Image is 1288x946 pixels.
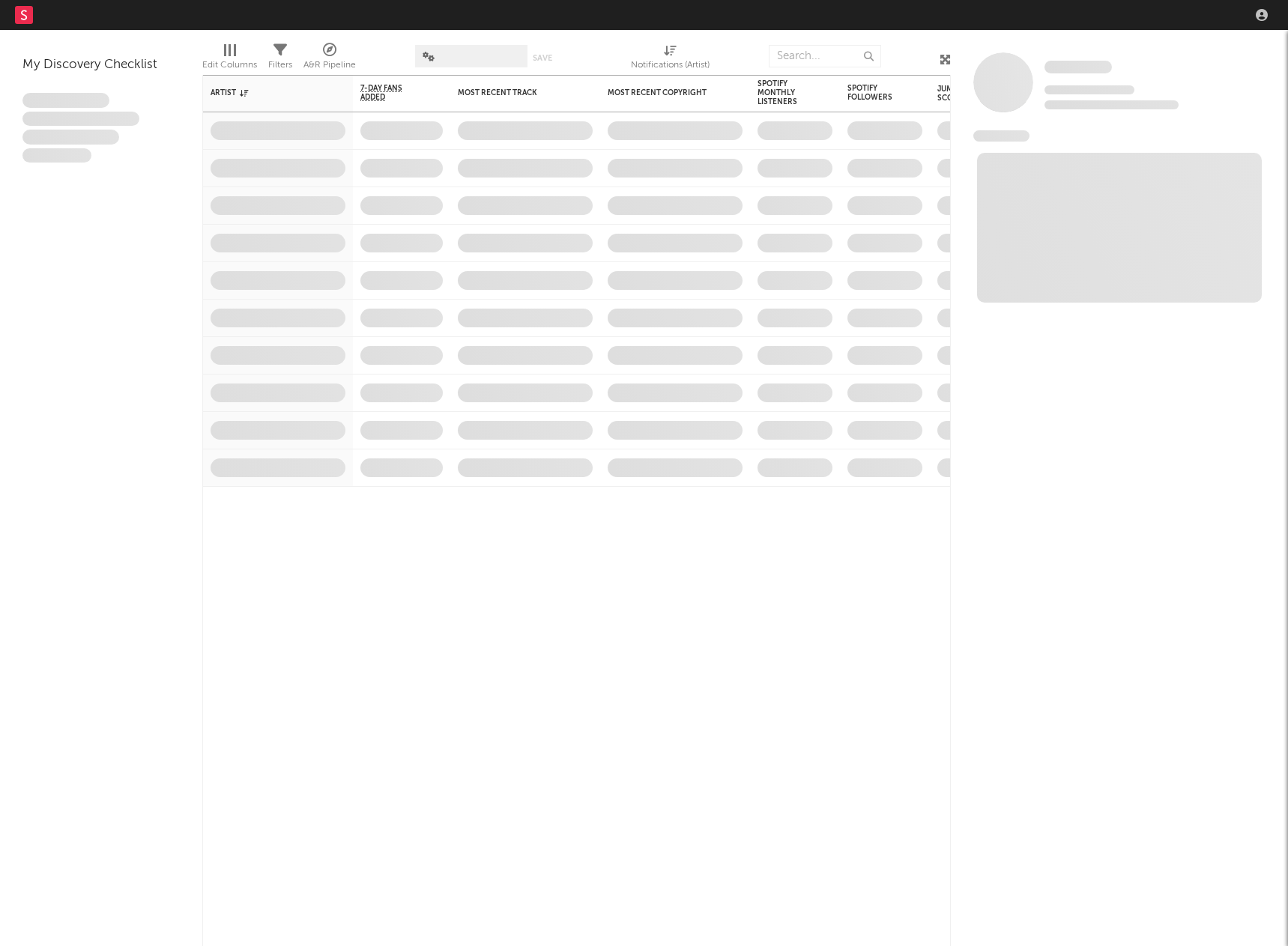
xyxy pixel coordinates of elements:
span: Praesent ac interdum [22,130,119,145]
div: Most Recent Copyright [608,88,720,97]
div: Edit Columns [202,37,257,81]
span: Lorem ipsum dolor [22,93,109,108]
div: Edit Columns [202,56,257,74]
div: Spotify Followers [847,84,900,102]
span: Integer aliquet in purus et [22,112,139,127]
span: 7-Day Fans Added [360,84,420,102]
input: Search... [769,45,881,67]
div: Notifications (Artist) [631,56,710,74]
div: A&R Pipeline [303,37,356,81]
div: Artist [211,88,323,97]
span: News Feed [973,130,1030,142]
span: Aliquam viverra [22,148,91,163]
div: Most Recent Track [458,88,570,97]
button: Save [533,54,552,62]
div: Notifications (Artist) [631,37,710,81]
span: Some Artist [1044,61,1112,73]
div: A&R Pipeline [303,56,356,74]
div: My Discovery Checklist [22,56,180,74]
div: Filters [268,56,292,74]
span: 0 fans last week [1044,100,1179,109]
div: Jump Score [937,85,975,103]
div: Filters [268,37,292,81]
a: Some Artist [1044,60,1112,75]
span: Tracking Since: [DATE] [1044,85,1134,94]
div: Spotify Monthly Listeners [758,79,810,106]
